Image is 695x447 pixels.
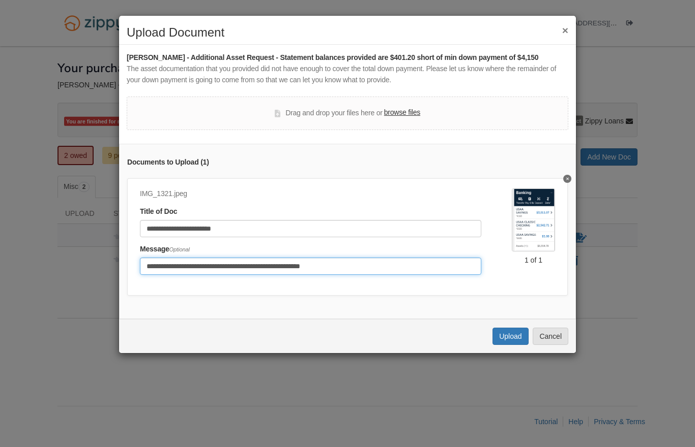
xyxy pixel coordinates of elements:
img: IMG_1321.jpeg [512,188,555,251]
div: Drag and drop your files here or [275,107,420,119]
button: Cancel [533,328,568,345]
button: Upload [493,328,528,345]
div: [PERSON_NAME] - Additional Asset Request - Statement balances provided are $401.20 short of min d... [127,52,568,63]
div: Documents to Upload ( 1 ) [127,157,568,168]
div: IMG_1321.jpeg [140,188,481,200]
span: Optional [169,246,190,252]
input: Document Title [140,220,481,237]
button: × [562,25,568,36]
div: The asset documentation that you provided did not have enough to cover the total down payment. Pl... [127,63,568,86]
button: Delete Total assets in both Acts [563,175,571,183]
h2: Upload Document [127,26,568,39]
input: Include any comments on this document [140,258,481,275]
label: Message [140,244,190,255]
div: 1 of 1 [512,255,555,265]
label: Title of Doc [140,206,177,217]
label: browse files [384,107,420,118]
